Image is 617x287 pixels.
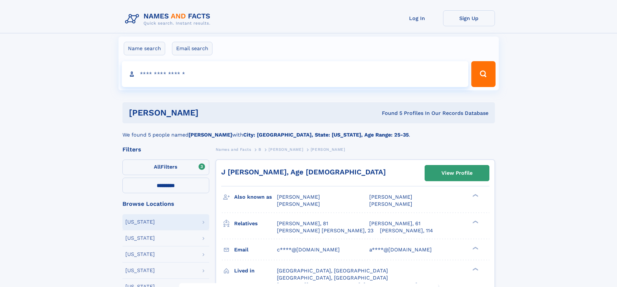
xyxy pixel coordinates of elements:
span: [GEOGRAPHIC_DATA], [GEOGRAPHIC_DATA] [277,268,388,274]
label: Filters [122,160,209,175]
span: [PERSON_NAME] [277,194,320,200]
span: [PERSON_NAME] [369,201,412,207]
h1: [PERSON_NAME] [129,109,290,117]
span: B [258,147,261,152]
div: Browse Locations [122,201,209,207]
a: [PERSON_NAME] [269,145,303,153]
a: Log In [391,10,443,26]
span: [PERSON_NAME] [269,147,303,152]
a: B [258,145,261,153]
label: Name search [124,42,165,55]
a: J [PERSON_NAME], Age [DEMOGRAPHIC_DATA] [221,168,386,176]
div: Filters [122,147,209,152]
div: [US_STATE] [125,252,155,257]
div: [US_STATE] [125,236,155,241]
span: [PERSON_NAME] [369,194,412,200]
a: Names and Facts [216,145,251,153]
div: We found 5 people named with . [122,123,495,139]
h3: Lived in [234,265,277,276]
div: [US_STATE] [125,219,155,225]
button: Search Button [471,61,495,87]
div: [US_STATE] [125,268,155,273]
label: Email search [172,42,212,55]
a: View Profile [425,165,489,181]
h3: Email [234,244,277,255]
h3: Relatives [234,218,277,229]
h3: Also known as [234,192,277,203]
div: ❯ [471,246,479,250]
div: ❯ [471,267,479,271]
a: [PERSON_NAME] [PERSON_NAME], 23 [277,227,373,234]
div: View Profile [441,166,473,181]
b: [PERSON_NAME] [189,132,232,138]
b: City: [GEOGRAPHIC_DATA], State: [US_STATE], Age Range: 25-35 [243,132,409,138]
img: Logo Names and Facts [122,10,216,28]
div: ❯ [471,193,479,198]
span: All [154,164,161,170]
a: [PERSON_NAME], 114 [380,227,433,234]
div: Found 5 Profiles In Our Records Database [290,110,488,117]
div: ❯ [471,220,479,224]
span: [PERSON_NAME] [277,201,320,207]
a: [PERSON_NAME], 61 [369,220,420,227]
a: [PERSON_NAME], 81 [277,220,328,227]
span: [GEOGRAPHIC_DATA], [GEOGRAPHIC_DATA] [277,275,388,281]
span: [PERSON_NAME] [311,147,345,152]
a: Sign Up [443,10,495,26]
input: search input [122,61,469,87]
